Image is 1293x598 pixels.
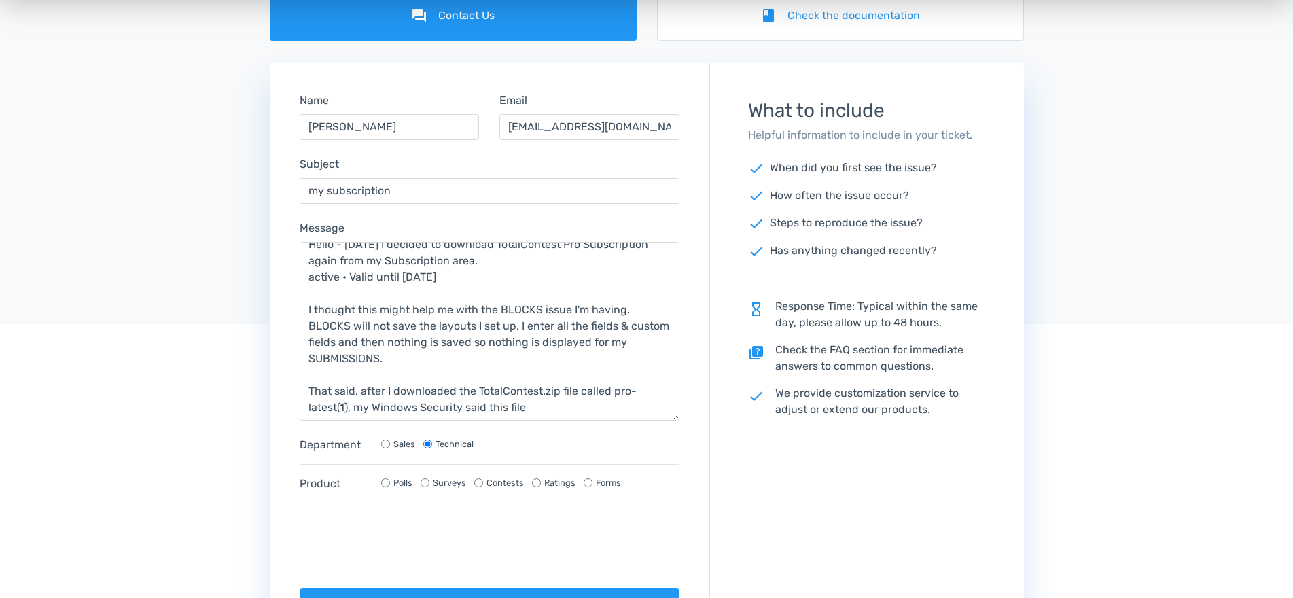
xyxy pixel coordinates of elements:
[748,243,764,260] span: check
[300,437,368,453] label: Department
[300,156,339,173] label: Subject
[748,215,986,232] p: Steps to reproduce the issue?
[748,342,986,374] p: Check the FAQ section for immediate answers to common questions.
[748,385,986,418] p: We provide customization service to adjust or extend our products.
[499,114,679,140] input: Email...
[748,345,764,361] span: quiz
[748,160,986,177] p: When did you first see the issue?
[300,476,368,492] label: Product
[393,438,415,451] label: Sales
[433,476,466,489] label: Surveys
[300,220,344,236] label: Message
[596,476,621,489] label: Forms
[393,476,412,489] label: Polls
[300,92,329,109] label: Name
[544,476,575,489] label: Ratings
[748,188,764,204] span: check
[486,476,524,489] label: Contests
[411,7,427,24] i: forum
[300,178,680,204] input: Subject...
[300,114,480,140] input: Name...
[748,215,764,232] span: check
[748,301,764,317] span: hourglass_empty
[748,298,986,331] p: Response Time: Typical within the same day, please allow up to 48 hours.
[748,188,986,205] p: How often the issue occur?
[300,519,506,572] iframe: reCAPTCHA
[748,388,764,404] span: check
[748,101,986,122] h3: What to include
[748,160,764,177] span: check
[499,92,527,109] label: Email
[748,127,986,143] p: Helpful information to include in your ticket.
[748,243,986,260] p: Has anything changed recently?
[436,438,474,451] label: Technical
[760,7,777,24] i: book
